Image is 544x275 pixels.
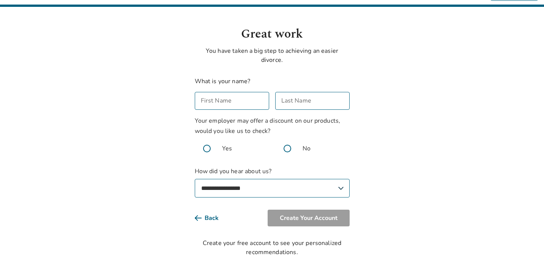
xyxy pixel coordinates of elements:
iframe: Chat Widget [506,239,544,275]
p: You have taken a big step to achieving an easier divorce. [195,46,350,65]
div: Create your free account to see your personalized recommendations. [195,239,350,257]
label: What is your name? [195,77,251,85]
span: Your employer may offer a discount on our products, would you like us to check? [195,117,341,135]
button: Back [195,210,231,226]
select: How did you hear about us? [195,179,350,198]
label: How did you hear about us? [195,167,350,198]
h1: Great work [195,25,350,43]
button: Create Your Account [268,210,350,226]
span: No [303,144,311,153]
span: Yes [222,144,232,153]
